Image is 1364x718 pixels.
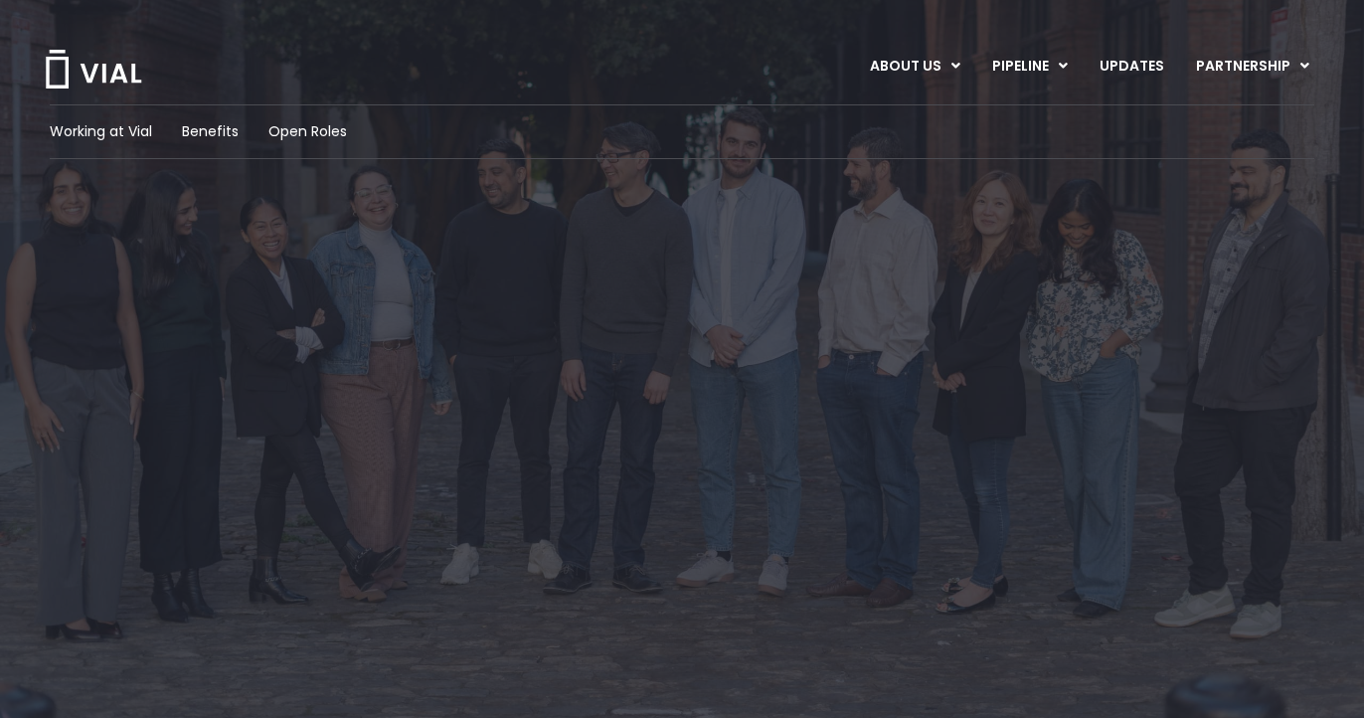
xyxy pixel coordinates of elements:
a: UPDATES [1084,50,1179,84]
a: Benefits [182,121,239,142]
img: Vial Logo [44,50,143,89]
a: ABOUT USMenu Toggle [854,50,975,84]
a: Working at Vial [50,121,152,142]
a: Open Roles [268,121,347,142]
a: PIPELINEMenu Toggle [976,50,1083,84]
a: PARTNERSHIPMenu Toggle [1180,50,1325,84]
